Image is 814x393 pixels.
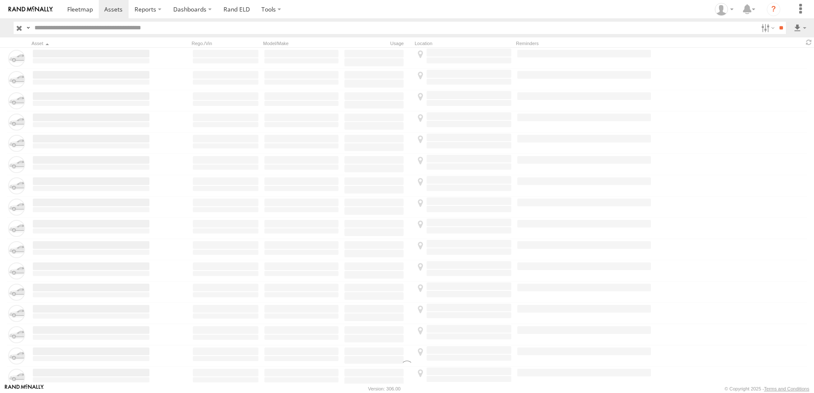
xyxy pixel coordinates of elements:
[25,22,32,34] label: Search Query
[263,40,340,46] div: Model/Make
[415,40,513,46] div: Location
[764,386,809,391] a: Terms and Conditions
[804,38,814,46] span: Refresh
[32,40,151,46] div: Click to Sort
[758,22,776,34] label: Search Filter Options
[712,3,737,16] div: Tim Zylstra
[368,386,401,391] div: Version: 306.00
[9,6,53,12] img: rand-logo.svg
[725,386,809,391] div: © Copyright 2025 -
[192,40,260,46] div: Rego./Vin
[5,384,44,393] a: Visit our Website
[343,40,411,46] div: Usage
[767,3,780,16] i: ?
[793,22,807,34] label: Export results as...
[516,40,652,46] div: Reminders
